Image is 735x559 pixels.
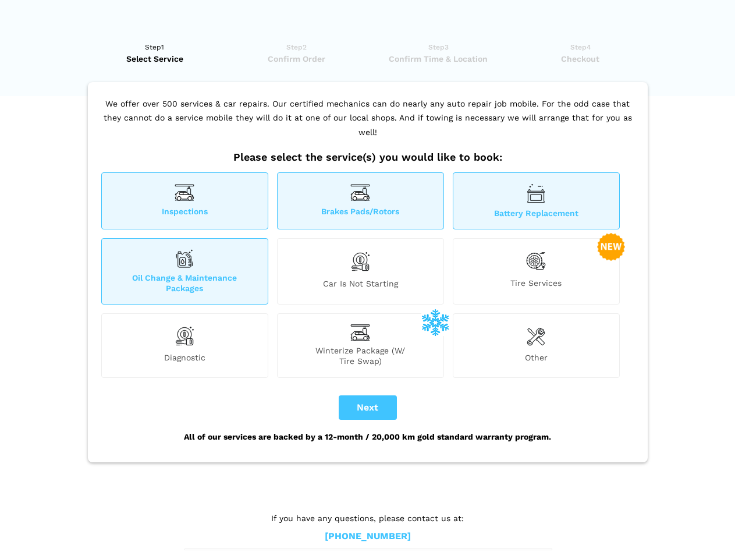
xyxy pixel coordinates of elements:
span: Other [453,352,619,366]
span: Brakes Pads/Rotors [278,206,443,218]
a: [PHONE_NUMBER] [325,530,411,543]
span: Confirm Order [229,53,364,65]
span: Winterize Package (W/ Tire Swap) [278,345,443,366]
p: If you have any questions, please contact us at: [184,512,551,525]
a: Step4 [513,41,648,65]
img: new-badge-2-48.png [597,233,625,261]
span: Inspections [102,206,268,218]
span: Checkout [513,53,648,65]
div: All of our services are backed by a 12-month / 20,000 km gold standard warranty program. [98,420,637,454]
a: Step2 [229,41,364,65]
span: Diagnostic [102,352,268,366]
img: winterize-icon_1.png [421,308,449,336]
span: Battery Replacement [453,208,619,218]
span: Select Service [88,53,222,65]
p: We offer over 500 services & car repairs. Our certified mechanics can do nearly any auto repair j... [98,97,637,151]
span: Tire Services [453,278,619,293]
span: Confirm Time & Location [371,53,506,65]
span: Oil Change & Maintenance Packages [102,273,268,293]
a: Step1 [88,41,222,65]
button: Next [339,395,397,420]
h2: Please select the service(s) you would like to book: [98,151,637,164]
a: Step3 [371,41,506,65]
span: Car is not starting [278,278,443,293]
